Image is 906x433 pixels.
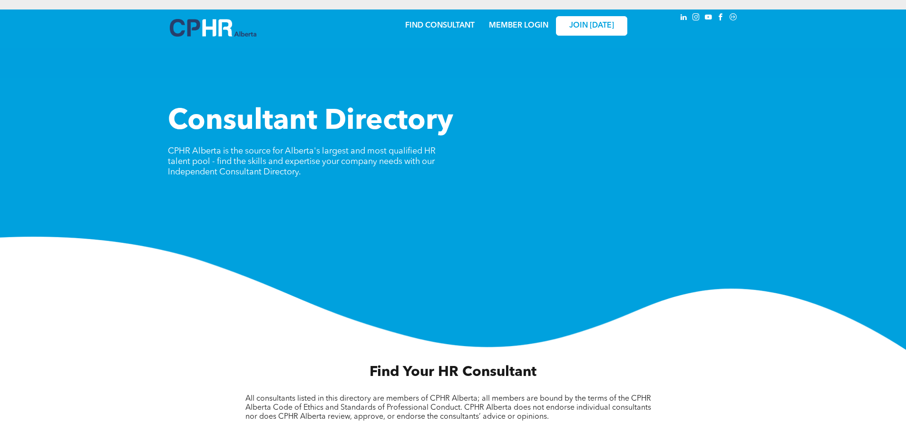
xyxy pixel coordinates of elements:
a: JOIN [DATE] [556,16,627,36]
a: MEMBER LOGIN [489,22,548,29]
span: Find Your HR Consultant [370,365,536,379]
span: CPHR Alberta is the source for Alberta's largest and most qualified HR talent pool - find the ski... [168,147,436,176]
span: JOIN [DATE] [569,21,614,30]
a: FIND CONSULTANT [405,22,475,29]
span: Consultant Directory [168,107,453,136]
a: instagram [691,12,701,25]
img: A blue and white logo for cp alberta [170,19,256,37]
a: youtube [703,12,714,25]
a: facebook [716,12,726,25]
span: All consultants listed in this directory are members of CPHR Alberta; all members are bound by th... [245,395,651,421]
a: Social network [728,12,739,25]
a: linkedin [679,12,689,25]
